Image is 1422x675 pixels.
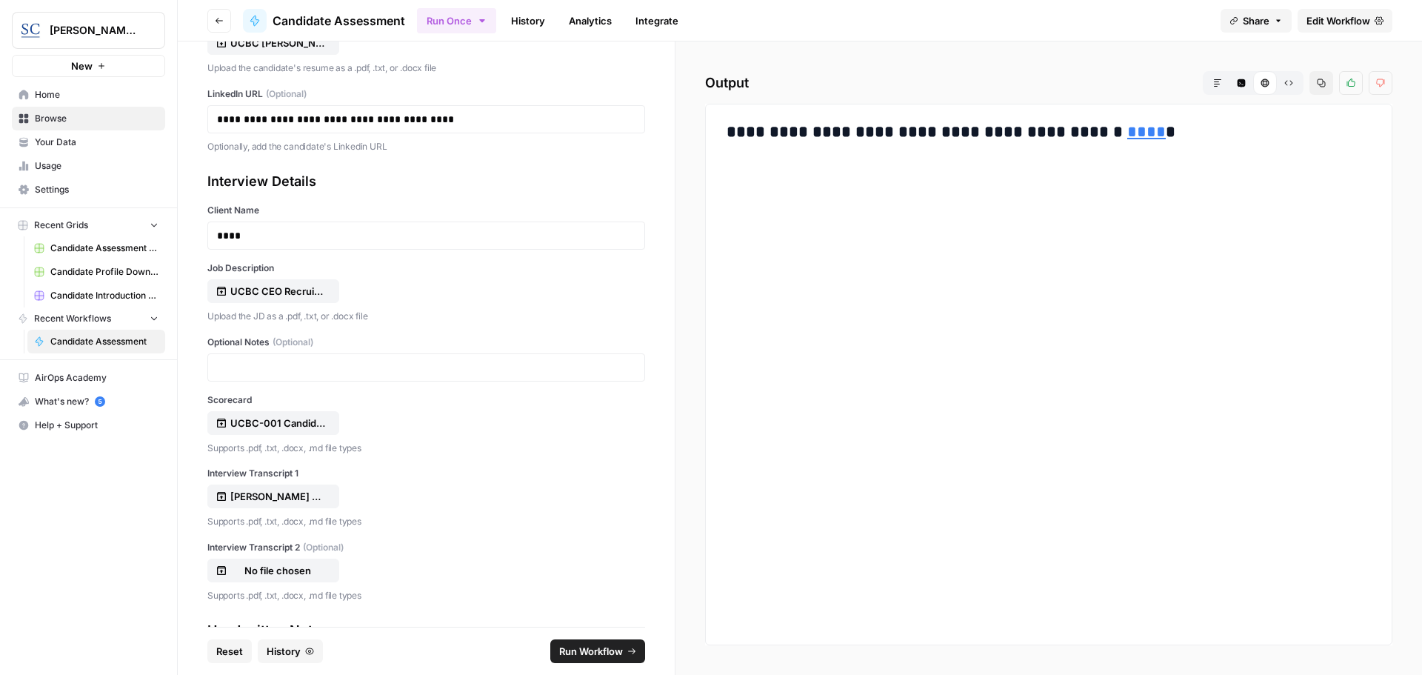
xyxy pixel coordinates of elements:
p: UCBC-001 Candidate Scorecard [PERSON_NAME].docx [230,416,325,430]
span: Help + Support [35,419,158,432]
button: Workspace: Stanton Chase Nashville [12,12,165,49]
button: UCBC CEO Recruitment Profile Final [DATE].pdf [207,279,339,303]
button: History [258,639,323,663]
span: Recent Workflows [34,312,111,325]
p: Optionally, add the candidate's Linkedin URL [207,139,645,154]
p: UCBC [PERSON_NAME] resume 2025.pdf [230,36,325,50]
a: Candidate Assessment Download Sheet [27,236,165,260]
span: Browse [35,112,158,125]
a: History [502,9,554,33]
a: Home [12,83,165,107]
span: Your Data [35,136,158,149]
p: Upload the candidate's resume as a .pdf, .txt, or .docx file [207,61,645,76]
button: [PERSON_NAME] and [PERSON_NAME] deeper dive UCBC transcript.docx [207,485,339,508]
span: Settings [35,183,158,196]
span: Candidate Introduction Download Sheet [50,289,158,302]
span: Reset [216,644,243,659]
span: Run Workflow [559,644,623,659]
label: Client Name [207,204,645,217]
span: (Optional) [266,87,307,101]
a: Candidate Profile Download Sheet [27,260,165,284]
button: Recent Workflows [12,307,165,330]
span: Share [1243,13,1269,28]
button: What's new? 5 [12,390,165,413]
span: Candidate Assessment [50,335,158,348]
button: Recent Grids [12,214,165,236]
a: Your Data [12,130,165,154]
a: AirOps Academy [12,366,165,390]
img: Stanton Chase Nashville Logo [17,17,44,44]
span: [PERSON_NAME] [GEOGRAPHIC_DATA] [50,23,139,38]
h2: Output [705,71,1392,95]
span: History [267,644,301,659]
div: What's new? [13,390,164,413]
span: Usage [35,159,158,173]
button: No file chosen [207,559,339,582]
a: Usage [12,154,165,178]
label: LinkedIn URL [207,87,645,101]
button: Reset [207,639,252,663]
button: Run Workflow [550,639,645,663]
button: Help + Support [12,413,165,437]
p: Supports .pdf, .txt, .docx, .md file types [207,514,645,529]
p: Supports .pdf, .txt, .docx, .md file types [207,588,645,603]
button: New [12,55,165,77]
span: (Optional) [273,336,313,349]
label: Scorecard [207,393,645,407]
span: Candidate Assessment Download Sheet [50,242,158,255]
span: Recent Grids [34,219,88,232]
button: UCBC [PERSON_NAME] resume 2025.pdf [207,31,339,55]
label: Job Description [207,262,645,275]
text: 5 [98,398,101,405]
p: Upload the JD as a .pdf, .txt, or .docx file [207,309,645,324]
button: Share [1221,9,1292,33]
a: Candidate Introduction Download Sheet [27,284,165,307]
span: New [71,59,93,73]
a: Candidate Assessment [27,330,165,353]
p: No file chosen [230,563,325,578]
p: [PERSON_NAME] and [PERSON_NAME] deeper dive UCBC transcript.docx [230,489,325,504]
span: Home [35,88,158,102]
span: Candidate Profile Download Sheet [50,265,158,279]
div: Interview Details [207,171,645,192]
span: AirOps Academy [35,371,158,385]
div: Handwritten Notes [207,620,645,641]
a: 5 [95,396,105,407]
a: Edit Workflow [1298,9,1392,33]
span: Edit Workflow [1306,13,1370,28]
a: Settings [12,178,165,202]
label: Interview Transcript 2 [207,541,645,554]
p: UCBC CEO Recruitment Profile Final [DATE].pdf [230,284,325,299]
a: Candidate Assessment [243,9,405,33]
span: Candidate Assessment [273,12,405,30]
span: (Optional) [303,541,344,554]
a: Browse [12,107,165,130]
label: Interview Transcript 1 [207,467,645,480]
a: Analytics [560,9,621,33]
button: UCBC-001 Candidate Scorecard [PERSON_NAME].docx [207,411,339,435]
button: Run Once [417,8,496,33]
a: Integrate [627,9,687,33]
label: Optional Notes [207,336,645,349]
p: Supports .pdf, .txt, .docx, .md file types [207,441,645,456]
